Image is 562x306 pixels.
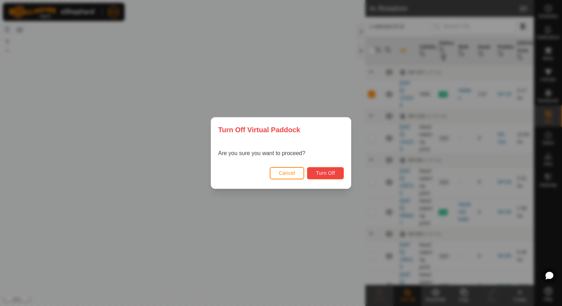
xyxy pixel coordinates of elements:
button: Turn Off [307,167,344,179]
button: Cancel [270,167,305,179]
span: Turn Off Virtual Paddock [218,125,300,135]
span: Cancel [279,170,295,176]
span: Turn Off [316,170,335,176]
p: Are you sure you want to proceed? [218,149,305,158]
